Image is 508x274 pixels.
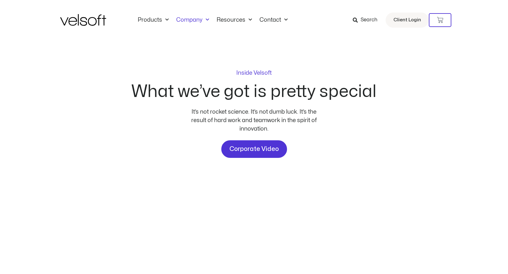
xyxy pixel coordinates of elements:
[134,17,172,24] a: ProductsMenu Toggle
[361,16,377,24] span: Search
[229,144,279,154] span: Corporate Video
[213,17,256,24] a: ResourcesMenu Toggle
[188,108,320,133] div: It’s not rocket science. It’s not dumb luck. It’s the result of hard work and teamwork in the spi...
[256,17,291,24] a: ContactMenu Toggle
[172,17,213,24] a: CompanyMenu Toggle
[236,70,272,76] p: Inside Velsoft
[131,83,377,100] h2: What we’ve got is pretty special
[393,16,421,24] span: Client Login
[353,15,382,25] a: Search
[386,13,429,28] a: Client Login
[134,17,291,24] nav: Menu
[60,14,106,26] img: Velsoft Training Materials
[221,140,287,158] a: Corporate Video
